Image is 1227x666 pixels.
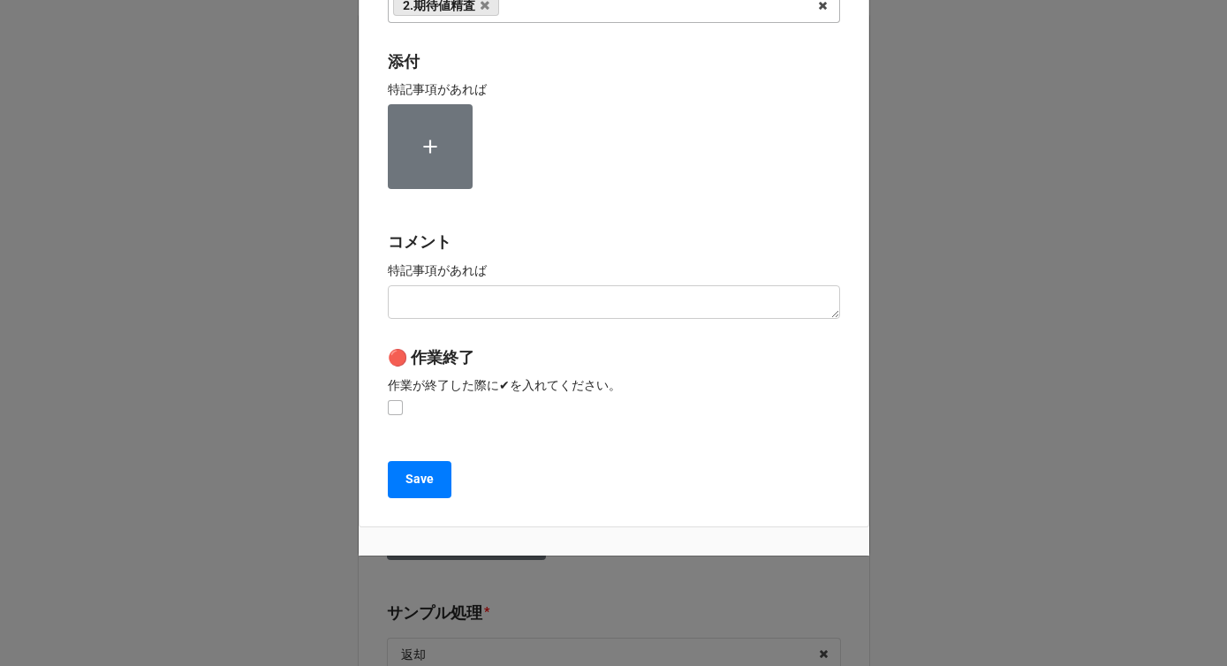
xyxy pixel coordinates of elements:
b: Save [405,470,434,488]
p: 作業が終了した際に✔︎を入れてください。 [388,376,840,394]
p: 特記事項があれば [388,261,840,279]
label: 🔴 作業終了 [388,345,474,370]
p: 特記事項があれば [388,80,840,98]
button: Save [388,461,451,498]
label: コメント [388,230,451,254]
label: 添付 [388,49,420,74]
